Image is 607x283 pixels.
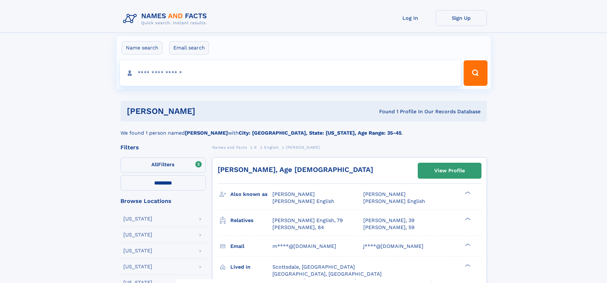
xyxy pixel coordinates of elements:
[169,41,209,55] label: Email search
[264,145,278,150] span: English
[272,271,382,277] span: [GEOGRAPHIC_DATA], [GEOGRAPHIC_DATA]
[464,60,487,86] button: Search Button
[120,10,212,27] img: Logo Names and Facts
[272,264,355,270] span: Scottsdale, [GEOGRAPHIC_DATA]
[212,143,247,151] a: Names and Facts
[385,10,436,26] a: Log In
[436,10,487,26] a: Sign Up
[123,264,152,269] div: [US_STATE]
[230,262,272,272] h3: Lived in
[218,166,373,174] a: [PERSON_NAME], Age [DEMOGRAPHIC_DATA]
[120,60,461,86] input: search input
[272,217,343,224] a: [PERSON_NAME] English, 79
[123,232,152,237] div: [US_STATE]
[151,161,158,168] span: All
[272,198,334,204] span: [PERSON_NAME] English
[272,191,315,197] span: [PERSON_NAME]
[286,145,320,150] span: [PERSON_NAME]
[239,130,401,136] b: City: [GEOGRAPHIC_DATA], State: [US_STATE], Age Range: 35-45
[463,242,471,247] div: ❯
[120,198,206,204] div: Browse Locations
[185,130,228,136] b: [PERSON_NAME]
[363,217,415,224] a: [PERSON_NAME], 39
[123,248,152,253] div: [US_STATE]
[434,163,465,178] div: View Profile
[122,41,163,55] label: Name search
[287,108,481,115] div: Found 1 Profile In Our Records Database
[463,217,471,221] div: ❯
[120,157,206,173] label: Filters
[127,107,287,115] h1: [PERSON_NAME]
[120,145,206,150] div: Filters
[418,163,481,178] a: View Profile
[230,189,272,200] h3: Also known as
[254,143,257,151] a: E
[254,145,257,150] span: E
[463,263,471,267] div: ❯
[123,216,152,221] div: [US_STATE]
[264,143,278,151] a: English
[230,215,272,226] h3: Relatives
[363,224,415,231] a: [PERSON_NAME], 59
[463,191,471,195] div: ❯
[230,241,272,252] h3: Email
[363,198,425,204] span: [PERSON_NAME] English
[363,191,406,197] span: [PERSON_NAME]
[120,122,487,137] div: We found 1 person named with .
[272,224,324,231] a: [PERSON_NAME], 84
